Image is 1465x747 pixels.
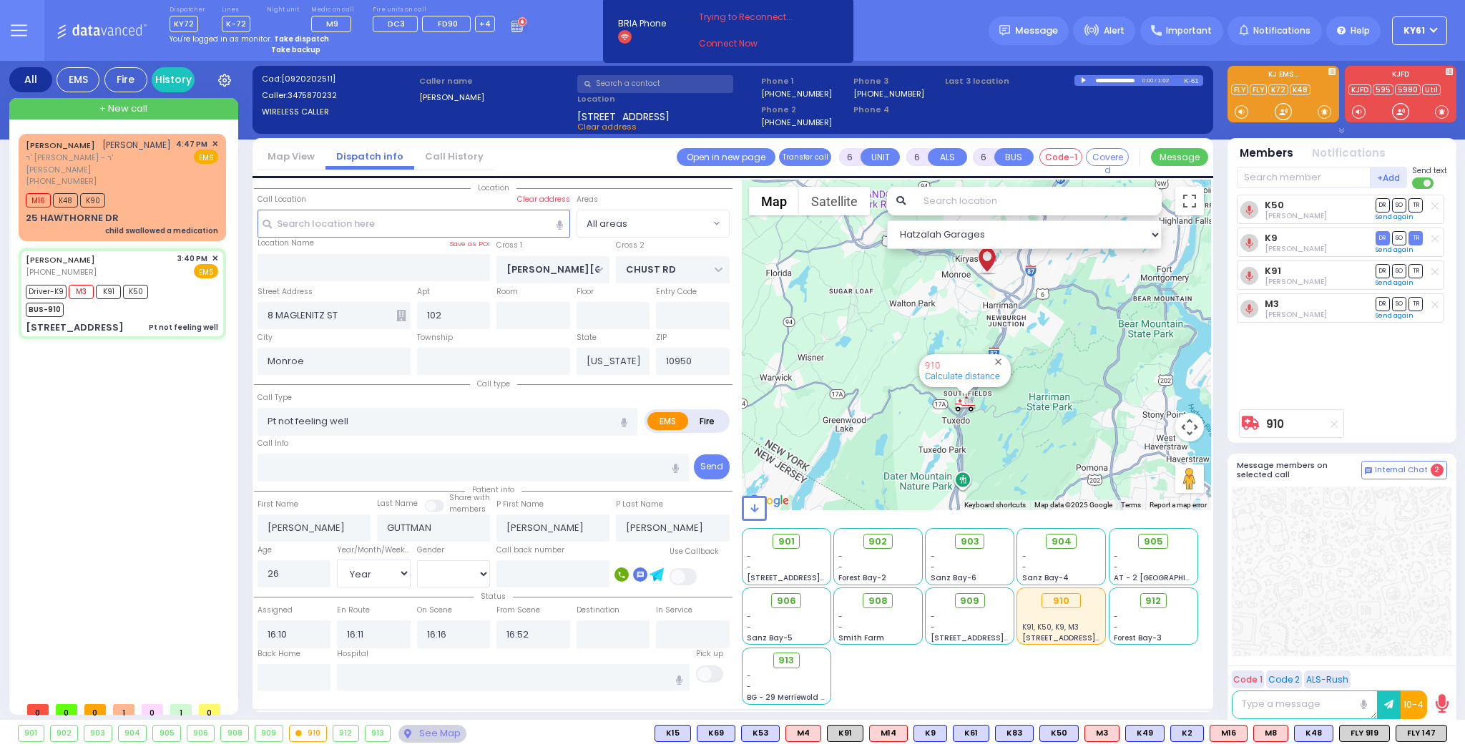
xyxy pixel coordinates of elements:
label: [PHONE_NUMBER] [761,88,832,99]
span: 1 [170,704,192,715]
div: BLS [655,725,691,742]
a: K48 [1290,84,1310,95]
div: M3 [1084,725,1119,742]
label: City [258,332,273,343]
span: M16 [26,193,51,207]
button: KY61 [1392,16,1447,45]
label: Back Home [258,648,300,660]
span: ✕ [212,138,218,150]
span: M3 [69,285,94,299]
span: Phone 1 [761,75,848,87]
div: BLS [697,725,735,742]
span: - [838,622,843,633]
span: 909 [960,594,979,608]
span: Driver-K9 [26,285,67,299]
div: K-61 [1184,75,1203,86]
label: Age [258,545,272,556]
div: BLS [741,725,780,742]
span: 908 [868,594,888,608]
span: 905 [1144,534,1163,549]
button: Show satellite imagery [799,187,870,215]
a: [PERSON_NAME] [26,140,95,151]
div: BLS [1039,725,1079,742]
span: - [1022,562,1027,572]
div: 910 [954,395,976,413]
span: EMS [194,150,218,164]
label: [PHONE_NUMBER] [761,117,832,127]
label: [PERSON_NAME] [419,92,572,104]
div: [STREET_ADDRESS] [26,321,124,335]
label: Cross 1 [496,240,522,251]
button: Covered [1086,148,1129,166]
div: K48 [1294,725,1333,742]
div: ALS KJ [1253,725,1288,742]
span: 906 [777,594,796,608]
div: / [1154,72,1157,89]
label: Location [577,93,757,105]
div: ALS [785,725,821,742]
button: Notifications [1312,145,1386,162]
div: 906 [187,726,215,741]
img: Google [745,492,793,510]
label: First Name [258,499,298,510]
span: - [838,551,843,562]
label: Floor [577,286,594,298]
label: Street Address [258,286,313,298]
div: EMS [57,67,99,92]
span: KY72 [170,16,198,32]
div: Pt not feeling well [149,322,218,333]
span: Alert [1104,24,1125,37]
label: In Service [656,605,692,616]
label: Hospital [337,648,368,660]
span: Sanz Bay-6 [931,572,976,583]
label: Cad: [262,73,415,85]
div: Fire [104,67,147,92]
span: BUS-910 [26,303,64,317]
span: K91 [96,285,121,299]
div: K2 [1170,725,1204,742]
a: Connect Now [699,37,812,50]
a: History [152,67,195,92]
span: - [1114,611,1118,622]
span: 3475870232 [288,89,337,101]
label: Township [417,332,453,343]
label: Last Name [377,498,418,509]
span: All areas [577,210,730,237]
span: [STREET_ADDRESS] [577,109,670,121]
div: K61 [953,725,989,742]
div: FLY 919 [1339,725,1390,742]
span: - [931,562,935,572]
div: ALS [869,725,908,742]
button: UNIT [861,148,900,166]
span: - [931,551,935,562]
label: Use Callback [670,546,719,557]
div: 912 [333,726,358,741]
div: See map [398,725,466,743]
div: Year/Month/Week/Day [337,545,411,556]
div: K15 [655,725,691,742]
label: Gender [417,545,444,556]
a: Calculate distance [925,371,1000,381]
div: BLS [913,725,947,742]
div: 910 [1042,593,1081,609]
span: Other building occupants [396,310,406,321]
div: BLS [953,725,989,742]
img: message.svg [999,25,1010,36]
span: Send text [1412,165,1447,176]
label: En Route [337,605,370,616]
input: Search a contact [577,75,733,93]
div: BLS [1125,725,1165,742]
label: Cross 2 [616,240,645,251]
a: K72 [1268,84,1288,95]
label: Night unit [267,6,299,14]
div: MOSHE ARYE GUTTMAN [974,234,999,277]
span: All areas [577,210,710,236]
label: State [577,332,597,343]
span: Sanz Bay-5 [747,633,793,643]
small: Share with [449,492,490,503]
label: [PHONE_NUMBER] [853,88,924,99]
label: Lines [222,6,250,14]
label: Room [496,286,518,298]
strong: Take backup [271,44,320,55]
button: ALS-Rush [1304,670,1351,688]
